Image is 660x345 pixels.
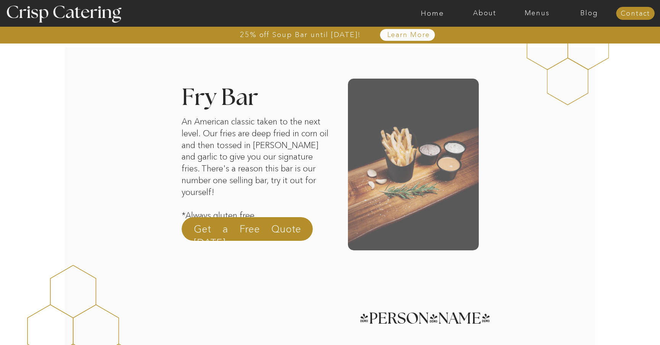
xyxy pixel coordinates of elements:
a: Blog [563,10,615,17]
p: An American classic taken to the next level. Our fries are deep fried in corn oil and then tossed... [182,116,332,235]
h2: Fry Bar [182,87,328,107]
a: Get a Free Quote [DATE] [194,222,301,240]
a: About [459,10,511,17]
a: Home [406,10,459,17]
a: Menus [511,10,563,17]
h3: [PERSON_NAME] [359,311,451,318]
a: 25% off Soup Bar until [DATE]! [212,31,388,39]
a: Contact [616,10,655,18]
a: Learn More [369,31,448,39]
